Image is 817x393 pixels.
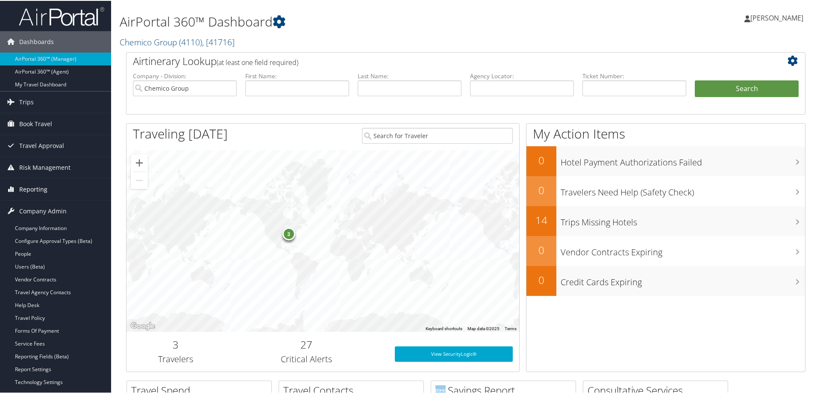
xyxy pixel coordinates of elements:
[470,71,574,80] label: Agency Locator:
[129,320,157,331] img: Google
[131,154,148,171] button: Zoom in
[19,112,52,134] span: Book Travel
[582,71,686,80] label: Ticket Number:
[526,242,556,257] h2: 0
[133,352,218,364] h3: Travelers
[561,211,805,228] h3: Trips Missing Hotels
[19,6,104,26] img: airportal-logo.png
[526,265,805,295] a: 0Credit Cards Expiring
[19,200,67,221] span: Company Admin
[133,124,228,142] h1: Traveling [DATE]
[561,181,805,198] h3: Travelers Need Help (Safety Check)
[362,127,513,143] input: Search for Traveler
[217,57,298,66] span: (at least one field required)
[505,325,517,330] a: Terms (opens in new tab)
[526,182,556,197] h2: 0
[19,91,34,112] span: Trips
[129,320,157,331] a: Open this area in Google Maps (opens a new window)
[426,325,462,331] button: Keyboard shortcuts
[19,134,64,156] span: Travel Approval
[19,30,54,52] span: Dashboards
[133,53,742,68] h2: Airtinerary Lookup
[561,151,805,168] h3: Hotel Payment Authorizations Failed
[395,346,513,361] a: View SecurityLogic®
[526,152,556,167] h2: 0
[467,325,500,330] span: Map data ©2025
[19,178,47,199] span: Reporting
[561,241,805,257] h3: Vendor Contracts Expiring
[695,80,799,97] button: Search
[526,205,805,235] a: 14Trips Missing Hotels
[358,71,461,80] label: Last Name:
[19,156,71,177] span: Risk Management
[133,337,218,351] h2: 3
[526,235,805,265] a: 0Vendor Contracts Expiring
[231,352,382,364] h3: Critical Alerts
[131,171,148,188] button: Zoom out
[526,124,805,142] h1: My Action Items
[120,35,235,47] a: Chemico Group
[526,145,805,175] a: 0Hotel Payment Authorizations Failed
[750,12,803,22] span: [PERSON_NAME]
[526,272,556,287] h2: 0
[526,175,805,205] a: 0Travelers Need Help (Safety Check)
[561,271,805,287] h3: Credit Cards Expiring
[282,227,295,239] div: 3
[120,12,581,30] h1: AirPortal 360™ Dashboard
[744,4,812,30] a: [PERSON_NAME]
[245,71,349,80] label: First Name:
[202,35,235,47] span: , [ 41716 ]
[133,71,237,80] label: Company - Division:
[526,212,556,227] h2: 14
[231,337,382,351] h2: 27
[179,35,202,47] span: ( 4110 )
